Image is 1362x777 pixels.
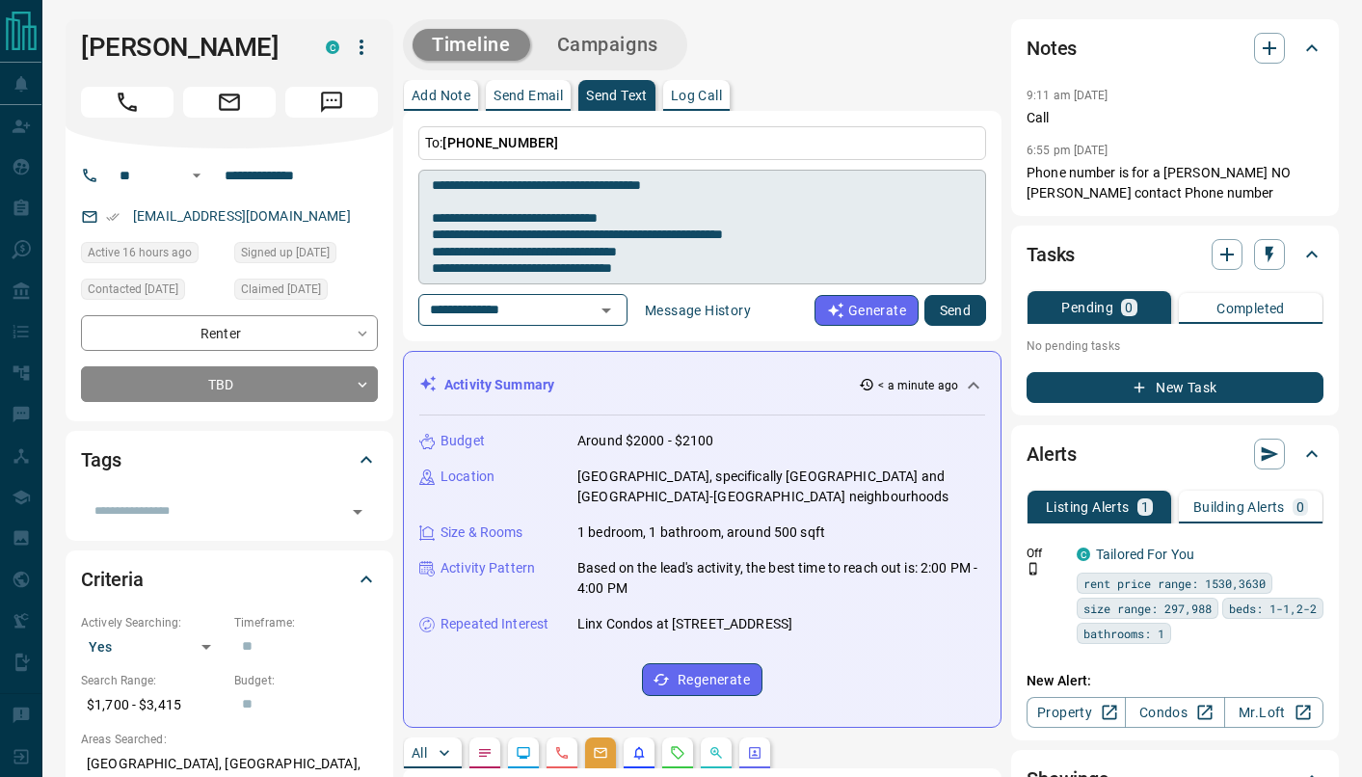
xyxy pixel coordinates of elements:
span: [PHONE_NUMBER] [442,135,558,150]
h2: Tags [81,444,120,475]
span: rent price range: 1530,3630 [1083,574,1266,593]
div: Yes [81,631,225,662]
svg: Email Verified [106,210,120,224]
p: Activity Summary [444,375,554,395]
div: Activity Summary< a minute ago [419,367,985,403]
p: 9:11 am [DATE] [1027,89,1108,102]
h2: Alerts [1027,439,1077,469]
span: Claimed [DATE] [241,280,321,299]
p: Off [1027,545,1065,562]
p: 0 [1125,301,1133,314]
svg: Push Notification Only [1027,562,1040,576]
p: < a minute ago [878,377,958,394]
span: Email [183,87,276,118]
p: Call [1027,108,1323,128]
div: Criteria [81,556,378,603]
span: Active 16 hours ago [88,243,192,262]
button: Open [593,297,620,324]
svg: Listing Alerts [631,745,647,761]
a: Property [1027,697,1126,728]
p: Size & Rooms [441,522,523,543]
p: No pending tasks [1027,332,1323,361]
div: Tasks [1027,231,1323,278]
p: Actively Searching: [81,614,225,631]
p: All [412,746,427,760]
h2: Notes [1027,33,1077,64]
p: Budget: [234,672,378,689]
span: Signed up [DATE] [241,243,330,262]
a: [EMAIL_ADDRESS][DOMAIN_NAME] [133,208,351,224]
h2: Tasks [1027,239,1075,270]
div: Sat Aug 16 2025 [81,242,225,269]
button: Generate [815,295,919,326]
p: Areas Searched: [81,731,378,748]
svg: Notes [477,745,493,761]
p: 1 [1141,500,1149,514]
p: Timeframe: [234,614,378,631]
div: condos.ca [1077,548,1090,561]
span: Contacted [DATE] [88,280,178,299]
a: Condos [1125,697,1224,728]
p: Add Note [412,89,470,102]
p: Search Range: [81,672,225,689]
button: New Task [1027,372,1323,403]
p: Phone number is for a [PERSON_NAME] NO [PERSON_NAME] contact Phone number [1027,163,1323,203]
div: TBD [81,366,378,402]
div: Alerts [1027,431,1323,477]
p: To: [418,126,986,160]
p: New Alert: [1027,671,1323,691]
p: Around $2000 - $2100 [577,431,714,451]
svg: Agent Actions [747,745,762,761]
div: Renter [81,315,378,351]
p: Linx Condos at [STREET_ADDRESS] [577,614,792,634]
p: Activity Pattern [441,558,535,578]
a: Mr.Loft [1224,697,1323,728]
svg: Opportunities [708,745,724,761]
p: Location [441,467,494,487]
svg: Lead Browsing Activity [516,745,531,761]
button: Send [924,295,986,326]
button: Open [185,164,208,187]
p: Repeated Interest [441,614,548,634]
p: Send Email [494,89,563,102]
button: Regenerate [642,663,762,696]
div: Fri Jul 25 2025 [81,279,225,306]
p: Pending [1061,301,1113,314]
div: Thu Mar 28 2024 [234,242,378,269]
p: Listing Alerts [1046,500,1130,514]
p: 6:55 pm [DATE] [1027,144,1108,157]
h2: Criteria [81,564,144,595]
svg: Calls [554,745,570,761]
div: Fri Jul 25 2025 [234,279,378,306]
p: Log Call [671,89,722,102]
p: Based on the lead's activity, the best time to reach out is: 2:00 PM - 4:00 PM [577,558,985,599]
span: Message [285,87,378,118]
p: 1 bedroom, 1 bathroom, around 500 sqft [577,522,825,543]
p: $1,700 - $3,415 [81,689,225,721]
button: Message History [633,295,762,326]
button: Open [344,498,371,525]
svg: Emails [593,745,608,761]
div: Notes [1027,25,1323,71]
span: size range: 297,988 [1083,599,1212,618]
h1: [PERSON_NAME] [81,32,297,63]
span: bathrooms: 1 [1083,624,1164,643]
p: [GEOGRAPHIC_DATA], specifically [GEOGRAPHIC_DATA] and [GEOGRAPHIC_DATA]-[GEOGRAPHIC_DATA] neighbo... [577,467,985,507]
p: Budget [441,431,485,451]
svg: Requests [670,745,685,761]
p: Building Alerts [1193,500,1285,514]
button: Timeline [413,29,530,61]
span: beds: 1-1,2-2 [1229,599,1317,618]
p: Send Text [586,89,648,102]
div: condos.ca [326,40,339,54]
span: Call [81,87,174,118]
button: Campaigns [538,29,678,61]
p: 0 [1296,500,1304,514]
p: Completed [1216,302,1285,315]
a: Tailored For You [1096,547,1194,562]
div: Tags [81,437,378,483]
